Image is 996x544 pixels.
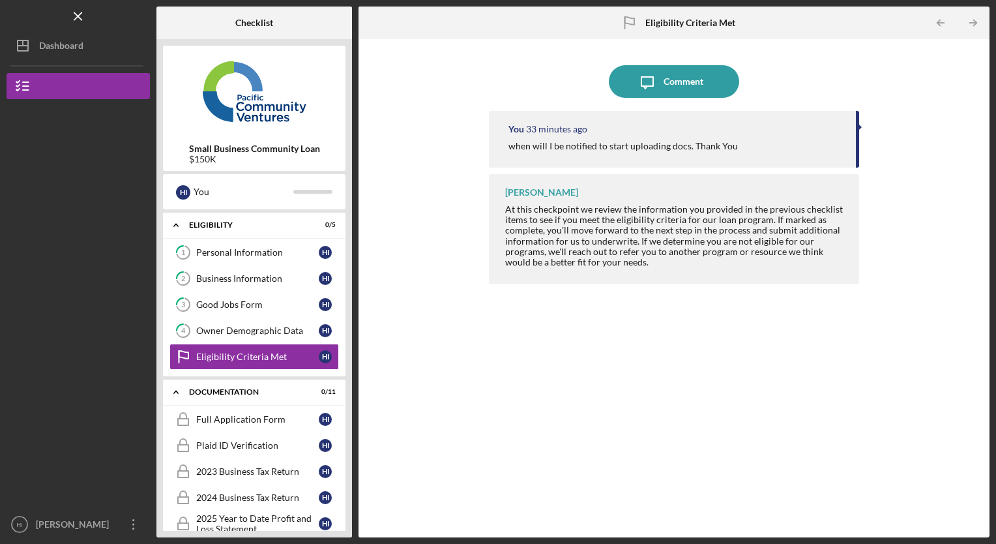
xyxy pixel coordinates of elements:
a: Full Application FormHI [169,406,339,432]
div: H I [319,465,332,478]
a: 1Personal InformationHI [169,239,339,265]
div: H I [319,439,332,452]
text: HI [16,521,23,528]
div: 0 / 11 [312,388,336,396]
div: when will I be notified to start uploading docs. Thank You [508,141,738,151]
img: Product logo [163,52,345,130]
div: Documentation [189,388,303,396]
div: Comment [664,65,703,98]
div: [PERSON_NAME] [505,187,578,198]
a: 2Business InformationHI [169,265,339,292]
div: Good Jobs Form [196,299,319,310]
a: 2025 Year to Date Profit and Loss StatementHI [169,511,339,537]
b: Checklist [235,18,273,28]
div: H I [319,517,332,530]
div: H I [319,246,332,259]
div: You [194,181,293,203]
div: 2024 Business Tax Return [196,492,319,503]
div: Dashboard [39,33,83,62]
tspan: 4 [181,327,186,335]
div: $150K [189,154,320,164]
div: You [508,124,524,134]
tspan: 2 [181,275,185,283]
b: Eligibility Criteria Met [645,18,735,28]
div: H I [176,185,190,200]
div: Owner Demographic Data [196,325,319,336]
a: Plaid ID VerificationHI [169,432,339,459]
div: H I [319,413,332,426]
b: Small Business Community Loan [189,144,320,154]
button: HI[PERSON_NAME] [7,511,150,537]
div: [PERSON_NAME] [33,511,117,541]
div: H I [319,272,332,285]
div: H I [319,324,332,337]
a: Eligibility Criteria MetHI [169,344,339,370]
div: H I [319,491,332,504]
div: H I [319,350,332,363]
tspan: 1 [181,249,185,257]
time: 2025-09-17 17:52 [526,124,587,134]
div: Eligibility [189,221,303,229]
div: Eligibility Criteria Met [196,352,319,362]
div: H I [319,298,332,311]
div: Business Information [196,273,319,284]
div: Personal Information [196,247,319,258]
button: Dashboard [7,33,150,59]
a: 4Owner Demographic DataHI [169,318,339,344]
tspan: 3 [181,301,185,309]
a: 2024 Business Tax ReturnHI [169,485,339,511]
a: 2023 Business Tax ReturnHI [169,459,339,485]
div: 2025 Year to Date Profit and Loss Statement [196,513,319,534]
div: Full Application Form [196,414,319,425]
div: 0 / 5 [312,221,336,229]
div: 2023 Business Tax Return [196,466,319,477]
div: At this checkpoint we review the information you provided in the previous checklist items to see ... [505,204,847,267]
button: Comment [609,65,739,98]
div: Plaid ID Verification [196,440,319,451]
a: 3Good Jobs FormHI [169,292,339,318]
